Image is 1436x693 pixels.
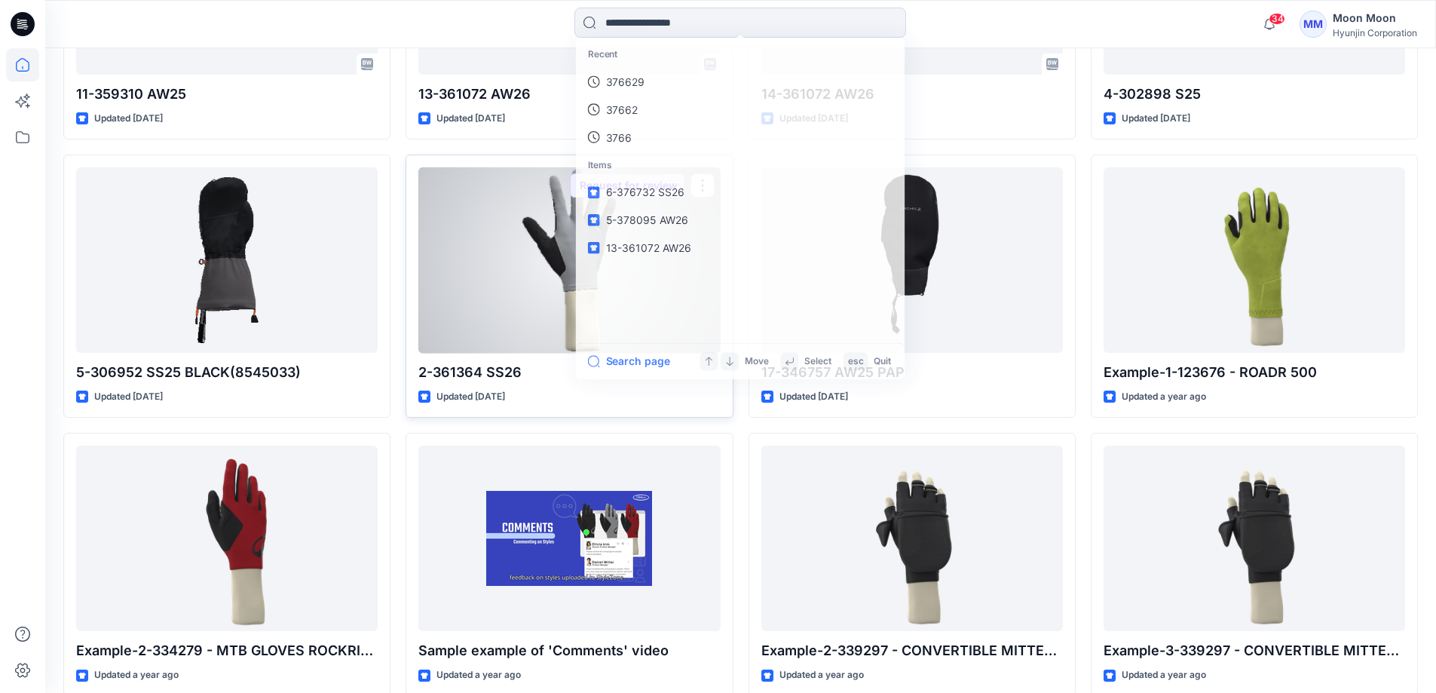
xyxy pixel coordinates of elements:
[1122,111,1190,127] p: Updated [DATE]
[761,446,1063,632] a: Example-2-339297 - CONVERTIBLE MITTEN MT 500 WINDPROOF
[579,151,902,178] p: Items
[579,234,902,262] a: 13-361072 AW26
[1122,389,1206,405] p: Updated a year ago
[76,167,378,354] a: 5-306952 SS25 BLACK(8545033)
[1333,9,1417,27] div: Moon Moon
[606,213,688,226] span: 5-378095 AW26
[588,352,670,370] button: Search page
[848,354,864,369] p: esc
[1104,640,1405,661] p: Example-3-339297 - CONVERTIBLE MITTEN MT 500 WINDPROOF
[579,179,902,207] a: 6-376732 SS26
[1269,13,1285,25] span: 34
[76,446,378,632] a: Example-2-334279 - MTB GLOVES ROCKRIDER XC GRIP
[761,167,1063,354] a: 17-346757 AW25 PAP
[76,84,378,105] p: 11-359310 AW25
[436,111,505,127] p: Updated [DATE]
[76,640,378,661] p: Example-2-334279 - MTB GLOVES ROCKRIDER XC GRIP
[1300,11,1327,38] div: MM
[1104,446,1405,632] a: Example-3-339297 - CONVERTIBLE MITTEN MT 500 WINDPROOF
[579,124,902,152] a: 3766
[579,206,902,234] a: 5-378095 AW26
[1104,167,1405,354] a: Example-1-123676 - ROADR 500
[606,102,638,118] p: 37662
[606,130,632,146] p: 3766
[1104,84,1405,105] p: 4-302898 S25
[76,362,378,383] p: 5-306952 SS25 BLACK(8545033)
[418,362,720,383] p: 2-361364 SS26
[94,389,163,405] p: Updated [DATE]
[1333,27,1417,38] div: Hyunjin Corporation
[579,68,902,96] a: 376629
[804,354,831,369] p: Select
[761,84,1063,105] p: 14-361072 AW26
[606,241,691,254] span: 13-361072 AW26
[418,84,720,105] p: 13-361072 AW26
[418,640,720,661] p: Sample example of 'Comments' video
[436,667,521,683] p: Updated a year ago
[1122,667,1206,683] p: Updated a year ago
[761,640,1063,661] p: Example-2-339297 - CONVERTIBLE MITTEN MT 500 WINDPROOF
[436,389,505,405] p: Updated [DATE]
[94,111,163,127] p: Updated [DATE]
[606,74,645,90] p: 376629
[579,96,902,124] a: 37662
[761,362,1063,383] p: 17-346757 AW25 PAP
[606,186,684,198] span: 6-376732 SS26
[418,446,720,632] a: Sample example of 'Comments' video
[94,667,179,683] p: Updated a year ago
[779,667,864,683] p: Updated a year ago
[418,167,720,354] a: 2-361364 SS26
[1104,362,1405,383] p: Example-1-123676 - ROADR 500
[579,41,902,68] p: Recent
[874,354,891,369] p: Quit
[745,354,769,369] p: Move
[779,389,848,405] p: Updated [DATE]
